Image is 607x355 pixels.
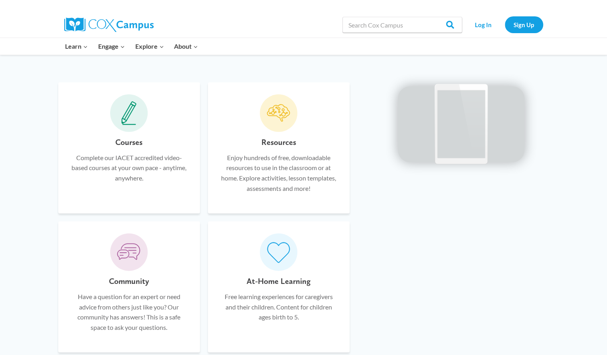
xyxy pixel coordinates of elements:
[466,16,501,33] a: Log In
[169,38,203,55] button: Child menu of About
[60,38,203,55] nav: Primary Navigation
[247,275,310,288] h6: At-Home Learning
[93,38,130,55] button: Child menu of Engage
[70,292,188,332] p: Have a question for an expert or need advice from others just like you? Our community has answers...
[130,38,169,55] button: Child menu of Explore
[505,16,543,33] a: Sign Up
[466,16,543,33] nav: Secondary Navigation
[220,153,338,193] p: Enjoy hundreds of free, downloadable resources to use in the classroom or at home. Explore activi...
[115,136,142,149] h6: Courses
[220,292,338,322] p: Free learning experiences for caregivers and their children. Content for children ages birth to 5.
[60,38,93,55] button: Child menu of Learn
[261,136,296,149] h6: Resources
[109,275,149,288] h6: Community
[342,17,462,33] input: Search Cox Campus
[70,153,188,183] p: Complete our IACET accredited video-based courses at your own pace - anytime, anywhere.
[64,18,154,32] img: Cox Campus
